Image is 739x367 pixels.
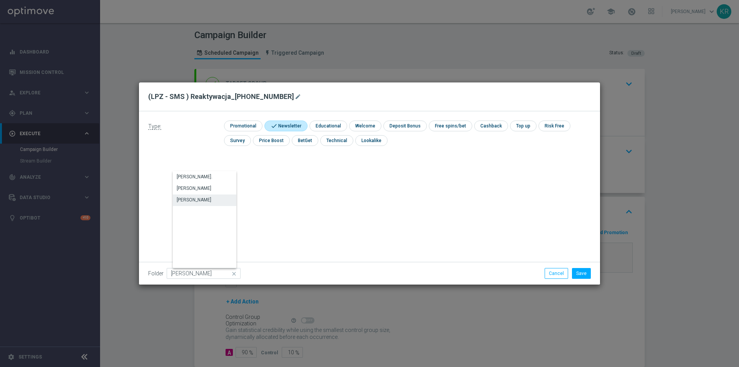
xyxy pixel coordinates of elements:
[177,185,211,192] div: [PERSON_NAME]
[173,183,244,194] div: Press SPACE to select this row.
[148,270,164,277] label: Folder
[173,171,244,183] div: Press SPACE to select this row.
[545,268,568,279] button: Cancel
[231,268,238,279] i: close
[177,196,211,203] div: [PERSON_NAME]
[295,94,301,100] i: mode_edit
[294,92,304,101] button: mode_edit
[148,123,161,130] span: Type:
[148,92,294,101] h2: (LPZ - SMS ) Reaktywacja_[PHONE_NUMBER]
[177,173,212,180] div: [PERSON_NAME].
[167,268,241,279] input: Quick find
[173,194,244,206] div: Press SPACE to select this row.
[572,268,591,279] button: Save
